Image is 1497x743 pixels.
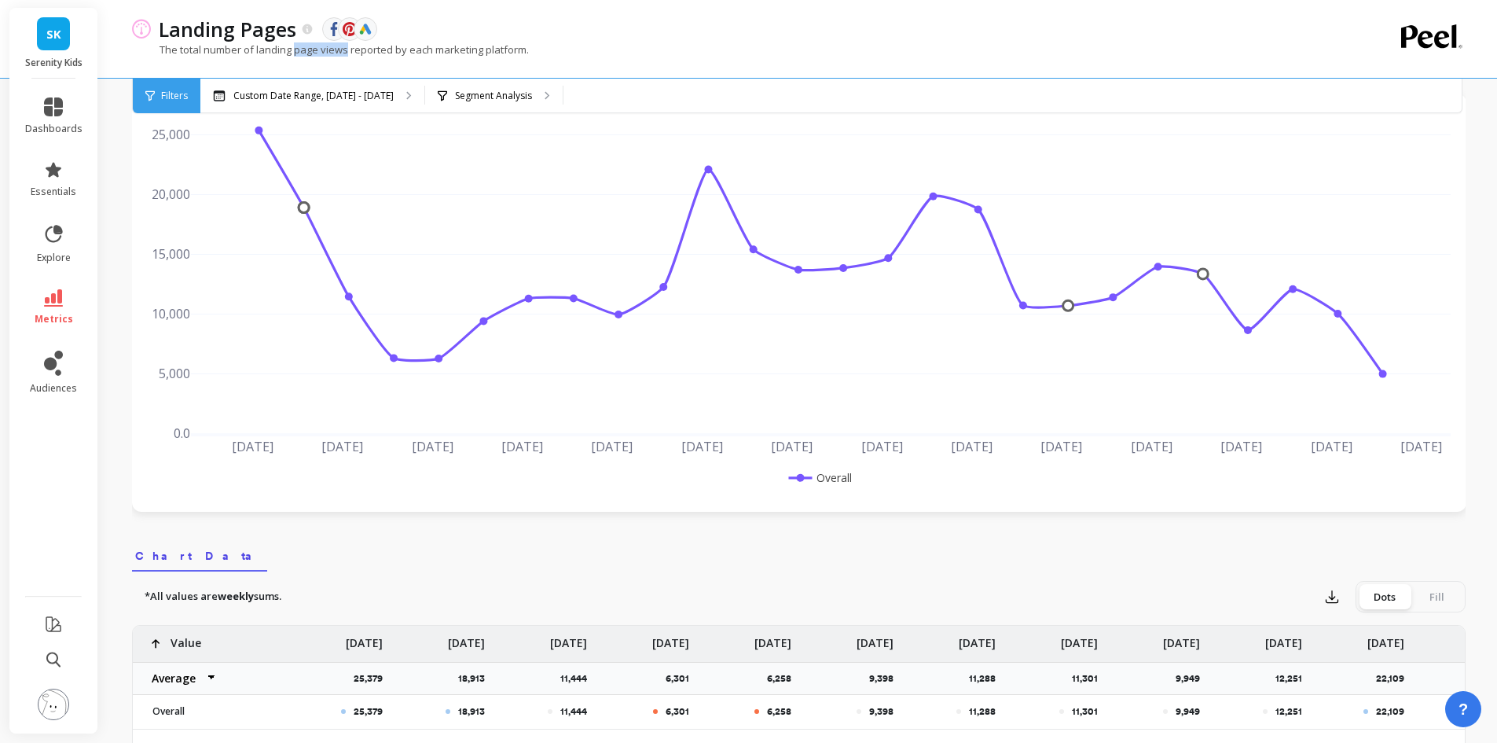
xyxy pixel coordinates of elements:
[1176,705,1200,718] p: 9,949
[1275,672,1312,685] p: 12,251
[135,548,264,564] span: Chart Data
[1163,626,1200,651] p: [DATE]
[30,382,77,395] span: audiences
[354,705,383,718] p: 25,379
[969,705,996,718] p: 11,288
[1445,691,1481,727] button: ?
[869,705,893,718] p: 9,398
[857,626,893,651] p: [DATE]
[46,25,61,43] span: SK
[455,90,532,102] p: Segment Analysis
[233,90,394,102] p: Custom Date Range, [DATE] - [DATE]
[1176,672,1209,685] p: 9,949
[652,626,689,651] p: [DATE]
[25,123,83,135] span: dashboards
[143,705,281,718] p: Overall
[1061,626,1098,651] p: [DATE]
[458,705,485,718] p: 18,913
[1275,705,1302,718] p: 12,251
[869,672,903,685] p: 9,398
[31,186,76,198] span: essentials
[354,672,392,685] p: 25,379
[38,689,69,720] img: profile picture
[767,705,791,718] p: 6,258
[327,22,341,36] img: api.fb.svg
[1376,672,1414,685] p: 22,109
[1265,626,1302,651] p: [DATE]
[754,626,791,651] p: [DATE]
[969,672,1005,685] p: 11,288
[666,705,689,718] p: 6,301
[159,16,296,42] p: Landing Pages
[35,313,73,326] span: metrics
[37,252,71,264] span: explore
[145,589,281,605] p: *All values are sums.
[1072,672,1107,685] p: 11,301
[1072,705,1098,718] p: 11,301
[132,42,529,57] p: The total number of landing page views reported by each marketing platform.
[218,589,254,603] strong: weekly
[343,22,357,36] img: api.pinterest.svg
[171,626,201,651] p: Value
[560,672,596,685] p: 11,444
[458,672,494,685] p: 18,913
[1376,705,1404,718] p: 22,109
[560,705,587,718] p: 11,444
[767,672,801,685] p: 6,258
[666,672,699,685] p: 6,301
[132,535,1466,572] nav: Tabs
[346,626,383,651] p: [DATE]
[1411,584,1462,609] div: Fill
[132,19,151,39] img: header icon
[358,22,372,36] img: api.google.svg
[25,57,83,69] p: Serenity Kids
[550,626,587,651] p: [DATE]
[1359,584,1411,609] div: Dots
[1367,626,1404,651] p: [DATE]
[161,90,188,102] span: Filters
[1458,698,1468,720] span: ?
[448,626,485,651] p: [DATE]
[959,626,996,651] p: [DATE]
